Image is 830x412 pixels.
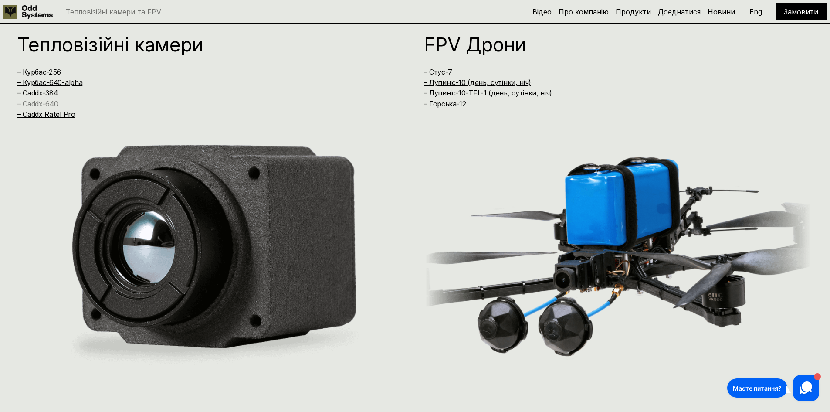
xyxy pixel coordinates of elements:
h1: Тепловізійні камери [17,35,383,54]
a: – Курбас-256 [17,68,61,76]
a: – Лупиніс-10 (день, сутінки, ніч) [424,78,531,87]
a: – Caddx Ratel Pro [17,110,75,119]
a: – Caddx-640 [17,99,58,108]
a: Новини [708,7,735,16]
a: – Лупиніс-10-TFL-1 (день, сутінки, ніч) [424,89,552,97]
a: – Курбас-640-alpha [17,78,82,87]
p: Eng [749,8,762,15]
a: Доєднатися [658,7,701,16]
a: Про компанію [559,7,609,16]
iframe: HelpCrunch [725,373,821,403]
a: Продукти [616,7,651,16]
h1: FPV Дрони [424,35,789,54]
a: Відео [532,7,552,16]
p: Тепловізійні камери та FPV [66,8,161,15]
a: – Caddx-384 [17,89,58,97]
a: Замовити [784,7,818,16]
a: – Стус-7 [424,68,452,76]
a: – Горська-12 [424,99,466,108]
